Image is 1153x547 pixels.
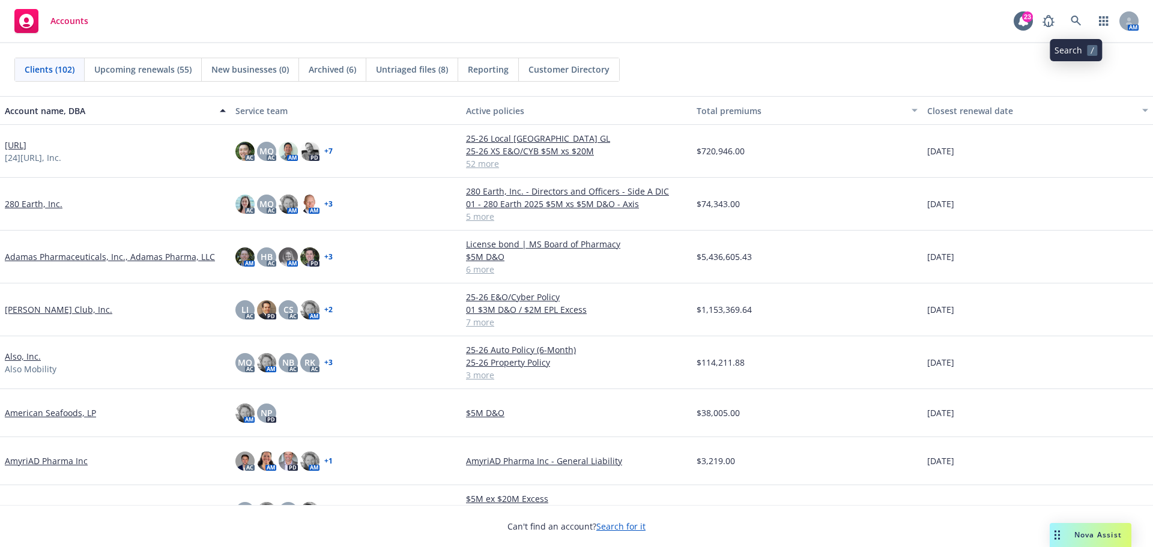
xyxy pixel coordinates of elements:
a: 7 more [466,316,687,328]
a: Accounts [10,4,93,38]
img: photo [300,452,319,471]
a: [PERSON_NAME] Club, Inc. [5,303,112,316]
span: MQ [259,145,274,157]
a: 01 $3M D&O / $2M EPL Excess [466,303,687,316]
a: $5M ex $20M Excess [466,492,687,505]
a: American Seafoods, LP [5,406,96,419]
span: Archived (6) [309,63,356,76]
span: $114,211.88 [697,356,745,369]
span: New businesses (0) [211,63,289,76]
span: [DATE] [927,406,954,419]
a: + 1 [324,458,333,465]
div: Active policies [466,104,687,117]
img: photo [279,142,298,161]
img: photo [300,502,319,521]
img: photo [235,195,255,214]
span: MQ [259,198,274,210]
a: Search for it [596,521,646,532]
a: 25-26 E&O/Cyber Policy [466,291,687,303]
span: [DATE] [927,303,954,316]
a: Switch app [1092,9,1116,33]
a: + 3 [324,253,333,261]
a: 01 - 280 Earth 2025 $5M xs $5M D&O - Axis [466,198,687,210]
span: $74,343.00 [697,198,740,210]
span: [DATE] [927,198,954,210]
a: AmyriAD Pharma Inc - General Liability [466,455,687,467]
span: Upcoming renewals (55) [94,63,192,76]
a: + 3 [324,201,333,208]
img: photo [235,403,255,423]
span: Clients (102) [25,63,74,76]
span: HB [261,250,273,263]
span: [DATE] [927,455,954,467]
a: 25-26 Auto Policy (6-Month) [466,343,687,356]
a: AmyriAD Pharma Inc [5,455,88,467]
span: [DATE] [927,145,954,157]
img: photo [235,247,255,267]
img: photo [279,195,298,214]
span: $3,219.00 [697,455,735,467]
span: CS [283,303,294,316]
a: 280 Earth, Inc. - Directors and Officers - Side A DIC [466,185,687,198]
img: photo [300,195,319,214]
span: $38,005.00 [697,406,740,419]
span: [DATE] [927,356,954,369]
a: 52 more [466,157,687,170]
img: photo [300,247,319,267]
a: 25-26 XS E&O/CYB $5M xs $20M [466,145,687,157]
a: Adamas Pharmaceuticals, Inc., Adamas Pharma, LLC [5,250,215,263]
span: [24][URL], Inc. [5,151,61,164]
span: NB [282,356,294,369]
span: $5,436,605.43 [697,250,752,263]
a: + 3 [324,359,333,366]
a: + 7 [324,148,333,155]
span: Customer Directory [528,63,610,76]
img: photo [257,502,276,521]
span: RK [304,356,315,369]
div: Closest renewal date [927,104,1135,117]
img: photo [235,452,255,471]
span: NP [261,406,273,419]
a: 280 Earth, Inc. [5,198,62,210]
img: photo [279,247,298,267]
span: LI [241,303,249,316]
a: 3 more [466,369,687,381]
button: Total premiums [692,96,922,125]
img: photo [257,353,276,372]
span: [DATE] [927,250,954,263]
img: photo [257,452,276,471]
a: Report a Bug [1036,9,1061,33]
img: photo [279,452,298,471]
div: Drag to move [1050,523,1065,547]
button: Closest renewal date [922,96,1153,125]
span: Reporting [468,63,509,76]
a: 25-26 Property Policy [466,356,687,369]
button: Active policies [461,96,692,125]
a: [URL] [5,139,26,151]
span: Untriaged files (8) [376,63,448,76]
div: Total premiums [697,104,904,117]
span: Also Mobility [5,363,56,375]
a: Search [1064,9,1088,33]
img: photo [257,300,276,319]
a: $5M D&O [466,250,687,263]
a: + 2 [324,306,333,313]
span: Nova Assist [1074,530,1122,540]
a: 6 more [466,263,687,276]
span: Can't find an account? [507,520,646,533]
span: $1,153,369.64 [697,303,752,316]
button: Service team [231,96,461,125]
button: Nova Assist [1050,523,1131,547]
a: Also, Inc. [5,350,41,363]
img: photo [235,142,255,161]
div: Service team [235,104,456,117]
a: 5 more [466,210,687,223]
a: License bond | MS Board of Pharmacy [466,238,687,250]
a: $5M D&O [466,406,687,419]
img: photo [300,300,319,319]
